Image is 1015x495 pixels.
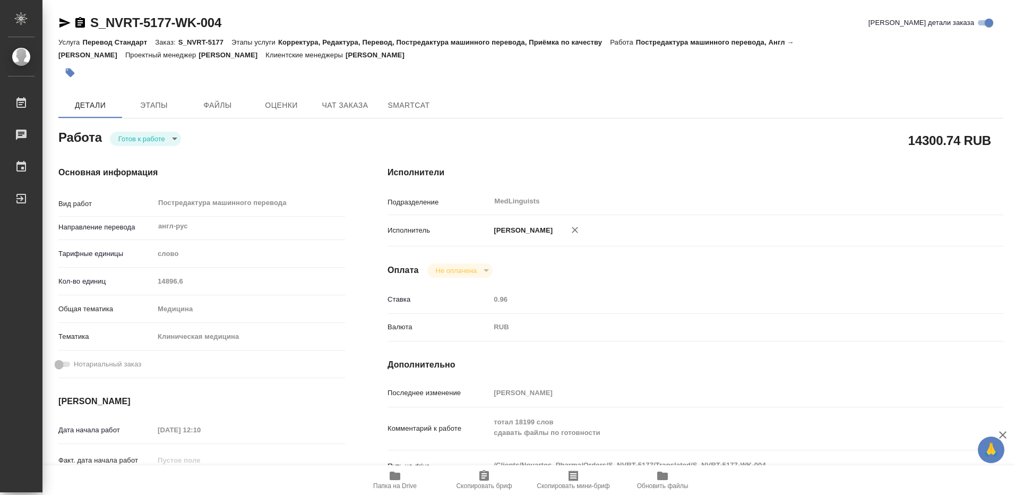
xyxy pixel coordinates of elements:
[58,127,102,146] h2: Работа
[58,61,82,84] button: Добавить тэг
[610,38,636,46] p: Работа
[388,197,490,208] p: Подразделение
[125,51,199,59] p: Проектный менеджер
[388,294,490,305] p: Ставка
[199,51,265,59] p: [PERSON_NAME]
[154,328,345,346] div: Клиническая медицина
[178,38,231,46] p: S_NVRT-5177
[58,395,345,408] h4: [PERSON_NAME]
[115,134,168,143] button: Готов к работе
[58,199,154,209] p: Вид работ
[440,465,529,495] button: Скопировать бриф
[490,225,553,236] p: [PERSON_NAME]
[58,455,154,466] p: Факт. дата начала работ
[65,99,116,112] span: Детали
[490,318,952,336] div: RUB
[490,456,952,474] textarea: /Clients/Novartos_Pharma/Orders/S_NVRT-5177/Translated/S_NVRT-5177-WK-004
[58,331,154,342] p: Тематика
[388,423,490,434] p: Комментарий к работе
[154,274,345,289] input: Пустое поле
[231,38,278,46] p: Этапы услуги
[490,292,952,307] input: Пустое поле
[74,359,141,370] span: Нотариальный заказ
[350,465,440,495] button: Папка на Drive
[388,388,490,398] p: Последнее изменение
[110,132,181,146] div: Готов к работе
[427,263,493,278] div: Готов к работе
[192,99,243,112] span: Файлы
[563,218,587,242] button: Удалить исполнителя
[58,222,154,233] p: Направление перевода
[433,266,480,275] button: Не оплачена
[155,38,178,46] p: Заказ:
[90,15,221,30] a: S_NVRT-5177-WK-004
[456,482,512,490] span: Скопировать бриф
[537,482,609,490] span: Скопировать мини-бриф
[388,359,1003,371] h4: Дополнительно
[154,245,345,263] div: слово
[58,38,82,46] p: Услуга
[154,300,345,318] div: Медицина
[637,482,689,490] span: Обновить файлы
[58,425,154,436] p: Дата начала работ
[868,18,974,28] span: [PERSON_NAME] детали заказа
[58,276,154,287] p: Кол-во единиц
[388,322,490,332] p: Валюта
[58,304,154,314] p: Общая тематика
[58,16,71,29] button: Скопировать ссылку для ЯМессенджера
[346,51,412,59] p: [PERSON_NAME]
[265,51,346,59] p: Клиентские менеджеры
[982,439,1000,461] span: 🙏
[82,38,155,46] p: Перевод Стандарт
[388,225,490,236] p: Исполнитель
[383,99,434,112] span: SmartCat
[908,131,991,149] h2: 14300.74 RUB
[58,249,154,259] p: Тарифные единицы
[74,16,87,29] button: Скопировать ссылку
[256,99,307,112] span: Оценки
[58,166,345,179] h4: Основная информация
[490,385,952,400] input: Пустое поле
[278,38,610,46] p: Корректура, Редактура, Перевод, Постредактура машинного перевода, Приёмка по качеству
[388,166,1003,179] h4: Исполнители
[154,422,247,438] input: Пустое поле
[388,264,419,277] h4: Оплата
[154,453,247,468] input: Пустое поле
[373,482,417,490] span: Папка на Drive
[388,461,490,472] p: Путь на drive
[618,465,707,495] button: Обновить файлы
[490,413,952,442] textarea: тотал 18199 слов сдавать файлы по готовности
[529,465,618,495] button: Скопировать мини-бриф
[320,99,371,112] span: Чат заказа
[978,437,1004,463] button: 🙏
[128,99,179,112] span: Этапы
